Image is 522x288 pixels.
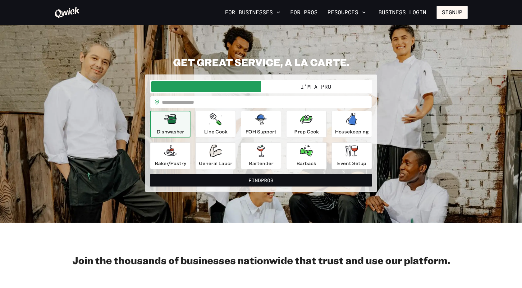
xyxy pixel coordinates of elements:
[325,7,368,18] button: Resources
[337,160,366,167] p: Event Setup
[294,128,319,135] p: Prep Cook
[332,142,372,169] button: Event Setup
[286,111,327,137] button: Prep Cook
[249,160,273,167] p: Bartender
[373,6,432,19] a: Business Login
[261,81,371,92] button: I'm a Pro
[437,6,468,19] button: Signup
[245,128,277,135] p: FOH Support
[150,142,190,169] button: Baker/Pastry
[151,81,261,92] button: I'm a Business
[157,128,184,135] p: Dishwasher
[150,174,372,187] button: FindPros
[335,128,369,135] p: Housekeeping
[241,142,281,169] button: Bartender
[150,111,190,137] button: Dishwasher
[204,128,227,135] p: Line Cook
[199,160,232,167] p: General Labor
[222,7,283,18] button: For Businesses
[241,111,281,137] button: FOH Support
[195,111,236,137] button: Line Cook
[332,111,372,137] button: Housekeeping
[54,254,468,266] h2: Join the thousands of businesses nationwide that trust and use our platform.
[195,142,236,169] button: General Labor
[286,142,327,169] button: Barback
[296,160,316,167] p: Barback
[145,56,377,68] h2: GET GREAT SERVICE, A LA CARTE.
[288,7,320,18] a: For Pros
[155,160,186,167] p: Baker/Pastry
